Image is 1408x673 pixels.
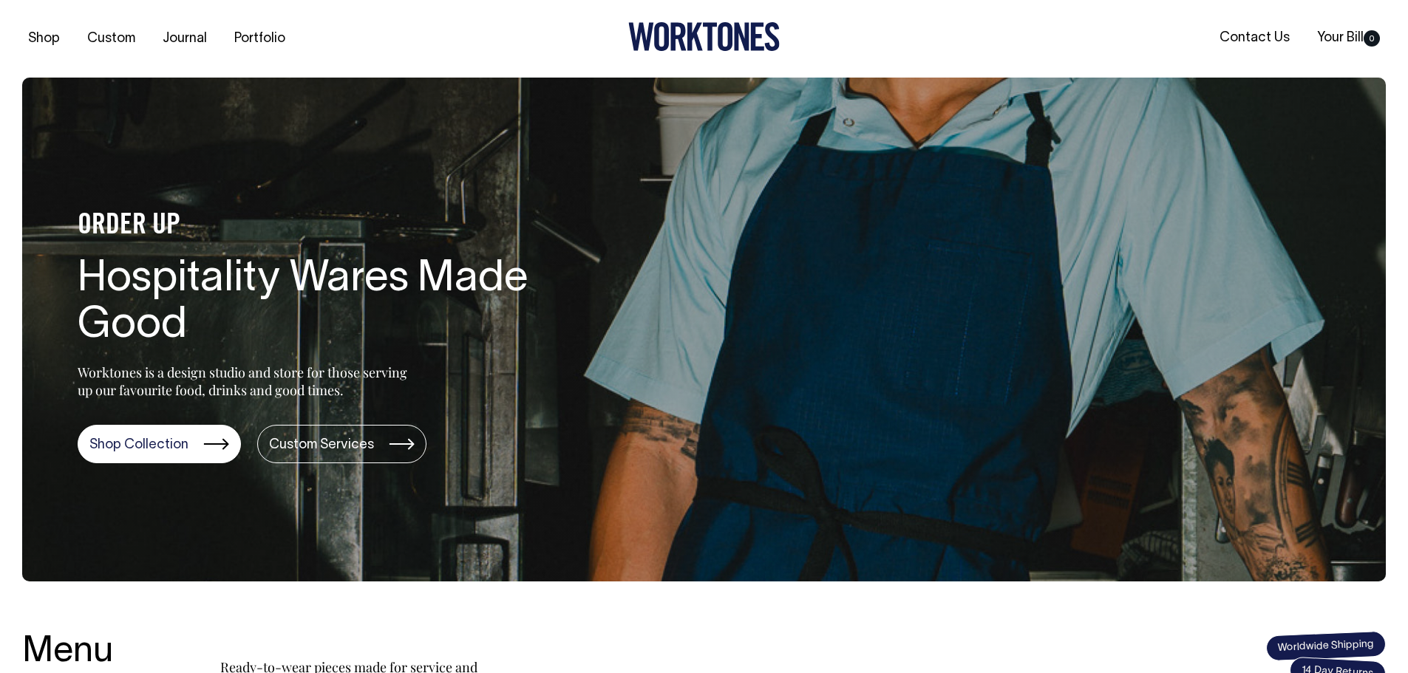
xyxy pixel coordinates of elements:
[1364,30,1380,47] span: 0
[78,425,241,463] a: Shop Collection
[78,256,551,351] h1: Hospitality Wares Made Good
[78,211,551,242] h4: ORDER UP
[157,27,213,51] a: Journal
[1214,26,1296,50] a: Contact Us
[81,27,141,51] a: Custom
[228,27,291,51] a: Portfolio
[1311,26,1386,50] a: Your Bill0
[257,425,426,463] a: Custom Services
[22,27,66,51] a: Shop
[1265,630,1386,661] span: Worldwide Shipping
[78,363,414,399] p: Worktones is a design studio and store for those serving up our favourite food, drinks and good t...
